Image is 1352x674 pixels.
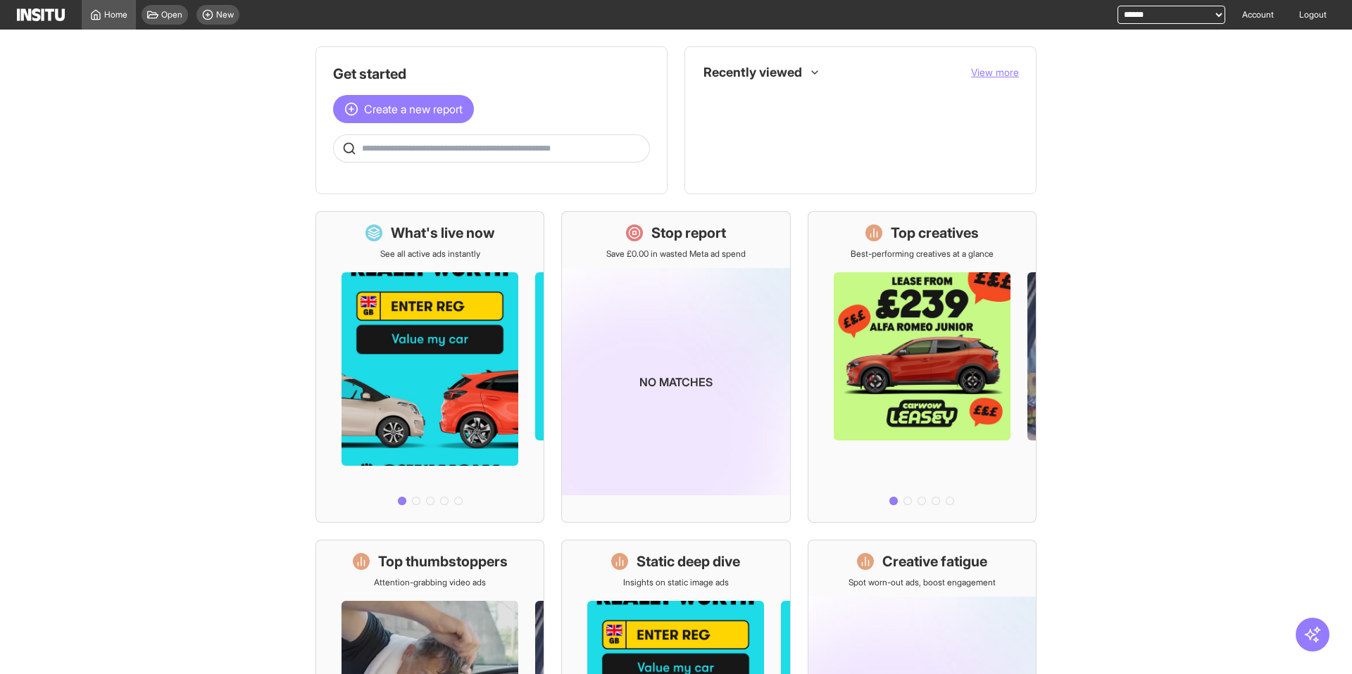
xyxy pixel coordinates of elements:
[808,211,1037,523] a: Top creativesBest-performing creatives at a glance
[104,9,127,20] span: Home
[639,374,713,390] p: No matches
[606,248,746,260] p: Save £0.00 in wasted Meta ad spend
[315,211,544,523] a: What's live nowSee all active ads instantly
[651,223,726,243] h1: Stop report
[391,223,495,243] h1: What's live now
[216,9,234,20] span: New
[378,552,508,571] h1: Top thumbstoppers
[637,552,740,571] h1: Static deep dive
[333,64,650,84] h1: Get started
[561,211,790,523] a: Stop reportSave £0.00 in wasted Meta ad spendNo matches
[562,268,789,495] img: coming-soon-gradient_kfitwp.png
[891,223,979,243] h1: Top creatives
[380,248,480,260] p: See all active ads instantly
[971,66,1019,78] span: View more
[333,95,474,123] button: Create a new report
[161,9,182,20] span: Open
[623,577,729,588] p: Insights on static image ads
[364,101,463,117] span: Create a new report
[851,248,994,260] p: Best-performing creatives at a glance
[971,65,1019,80] button: View more
[17,8,65,21] img: Logo
[374,577,486,588] p: Attention-grabbing video ads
